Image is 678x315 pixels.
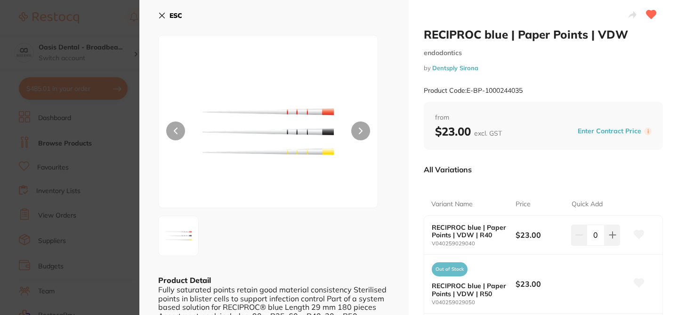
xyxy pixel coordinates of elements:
b: ESC [169,11,182,20]
b: RECIPROC blue | Paper Points | VDW | R50 [432,282,507,297]
a: Dentsply Sirona [432,64,478,72]
p: Variant Name [431,200,473,209]
button: Enter Contract Price [575,127,644,136]
label: i [644,128,652,135]
img: cG5n [202,59,334,208]
small: endodontics [424,49,663,57]
p: Quick Add [572,200,603,209]
small: V040259029050 [432,299,516,306]
small: by [424,65,663,72]
button: ESC [158,8,182,24]
b: RECIPROC blue | Paper Points | VDW | R40 [432,224,507,239]
b: $23.00 [516,279,566,289]
span: excl. GST [474,129,502,137]
p: Price [516,200,531,209]
b: $23.00 [435,124,502,138]
b: Product Detail [158,275,211,285]
small: Product Code: E-BP-1000244035 [424,87,523,95]
b: $23.00 [516,230,566,240]
h2: RECIPROC blue | Paper Points | VDW [424,27,663,41]
small: V040259029040 [432,241,516,247]
span: Out of Stock [432,262,468,276]
p: All Variations [424,165,472,174]
img: cG5n [161,219,195,253]
span: from [435,113,652,122]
